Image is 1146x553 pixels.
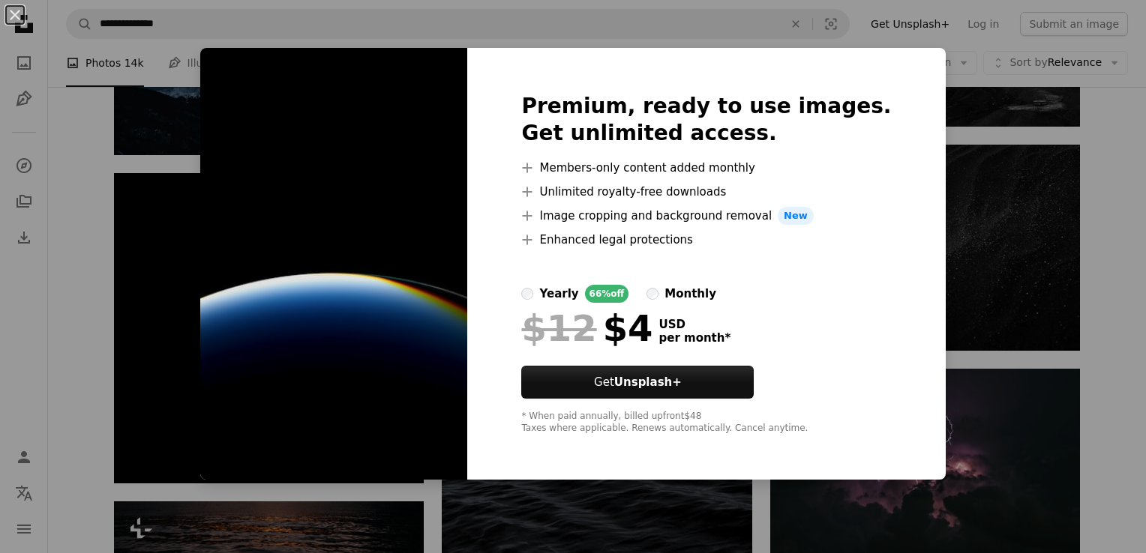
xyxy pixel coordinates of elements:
[658,331,730,345] span: per month *
[658,318,730,331] span: USD
[585,285,629,303] div: 66% off
[200,48,467,480] img: premium_photo-1686064771021-fbd6e301a0e4
[778,207,814,225] span: New
[521,411,891,435] div: * When paid annually, billed upfront $48 Taxes where applicable. Renews automatically. Cancel any...
[539,285,578,303] div: yearly
[521,309,652,348] div: $4
[521,231,891,249] li: Enhanced legal protections
[664,285,716,303] div: monthly
[521,288,533,300] input: yearly66%off
[521,183,891,201] li: Unlimited royalty-free downloads
[521,159,891,177] li: Members-only content added monthly
[521,366,754,399] button: GetUnsplash+
[521,207,891,225] li: Image cropping and background removal
[521,309,596,348] span: $12
[614,375,682,389] strong: Unsplash+
[646,288,658,300] input: monthly
[521,93,891,147] h2: Premium, ready to use images. Get unlimited access.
